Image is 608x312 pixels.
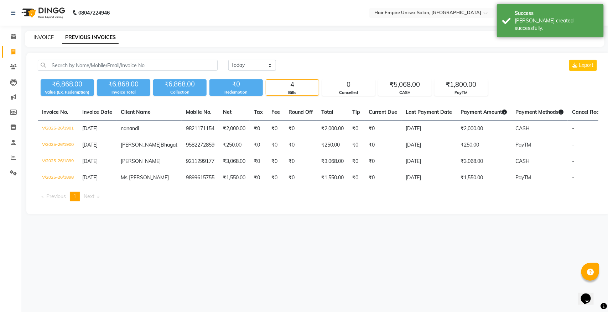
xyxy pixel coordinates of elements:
[42,109,68,115] span: Invoice No.
[515,109,563,115] span: Payment Methods
[250,137,267,153] td: ₹0
[322,80,375,90] div: 0
[82,158,98,164] span: [DATE]
[209,89,263,95] div: Redemption
[322,90,375,96] div: Cancelled
[317,170,348,186] td: ₹1,550.00
[456,153,511,170] td: ₹3,068.00
[317,153,348,170] td: ₹3,068.00
[121,125,139,132] span: nanandi
[284,153,317,170] td: ₹0
[82,174,98,181] span: [DATE]
[515,158,530,164] span: CASH
[82,142,98,148] span: [DATE]
[182,153,219,170] td: 9211299177
[435,80,488,90] div: ₹1,800.00
[572,109,608,115] span: Cancel Reason
[572,125,574,132] span: -
[364,137,401,153] td: ₹0
[121,158,161,164] span: [PERSON_NAME]
[379,80,431,90] div: ₹5,068.00
[38,137,78,153] td: V/2025-26/1900
[38,60,218,71] input: Search by Name/Mobile/Email/Invoice No
[456,137,511,153] td: ₹250.00
[153,89,207,95] div: Collection
[456,170,511,186] td: ₹1,550.00
[41,89,94,95] div: Value (Ex. Redemption)
[73,193,76,200] span: 1
[38,153,78,170] td: V/2025-26/1899
[364,170,401,186] td: ₹0
[250,153,267,170] td: ₹0
[97,89,150,95] div: Invoice Total
[38,192,598,201] nav: Pagination
[33,34,54,41] a: INVOICE
[572,142,574,148] span: -
[284,121,317,137] td: ₹0
[578,284,601,305] iframe: chat widget
[515,17,598,32] div: Bill created successfully.
[161,142,177,148] span: Bhagat
[97,79,150,89] div: ₹6,868.00
[348,121,364,137] td: ₹0
[250,121,267,137] td: ₹0
[223,109,232,115] span: Net
[401,121,456,137] td: [DATE]
[254,109,263,115] span: Tax
[219,170,250,186] td: ₹1,550.00
[579,62,594,68] span: Export
[284,170,317,186] td: ₹0
[289,109,313,115] span: Round Off
[271,109,280,115] span: Fee
[267,121,284,137] td: ₹0
[321,109,333,115] span: Total
[456,121,511,137] td: ₹2,000.00
[435,90,488,96] div: PayTM
[348,170,364,186] td: ₹0
[121,142,161,148] span: [PERSON_NAME]
[84,193,94,200] span: Next
[317,121,348,137] td: ₹2,000.00
[515,125,530,132] span: CASH
[82,109,112,115] span: Invoice Date
[219,121,250,137] td: ₹2,000.00
[38,170,78,186] td: V/2025-26/1898
[317,137,348,153] td: ₹250.00
[284,137,317,153] td: ₹0
[62,31,119,44] a: PREVIOUS INVOICES
[46,193,66,200] span: Previous
[352,109,360,115] span: Tip
[266,90,319,96] div: Bills
[182,170,219,186] td: 9899615755
[182,121,219,137] td: 9821171154
[38,121,78,137] td: V/2025-26/1901
[267,170,284,186] td: ₹0
[364,153,401,170] td: ₹0
[186,109,212,115] span: Mobile No.
[18,3,67,23] img: logo
[209,79,263,89] div: ₹0
[219,137,250,153] td: ₹250.00
[572,174,574,181] span: -
[461,109,507,115] span: Payment Amount
[348,137,364,153] td: ₹0
[401,153,456,170] td: [DATE]
[121,109,151,115] span: Client Name
[182,137,219,153] td: 9582272859
[78,3,110,23] b: 08047224946
[572,158,574,164] span: -
[515,174,531,181] span: PayTM
[369,109,397,115] span: Current Due
[267,137,284,153] td: ₹0
[41,79,94,89] div: ₹6,868.00
[379,90,431,96] div: CASH
[401,137,456,153] td: [DATE]
[153,79,207,89] div: ₹6,868.00
[364,121,401,137] td: ₹0
[267,153,284,170] td: ₹0
[569,60,597,71] button: Export
[515,10,598,17] div: Success
[401,170,456,186] td: [DATE]
[406,109,452,115] span: Last Payment Date
[348,153,364,170] td: ₹0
